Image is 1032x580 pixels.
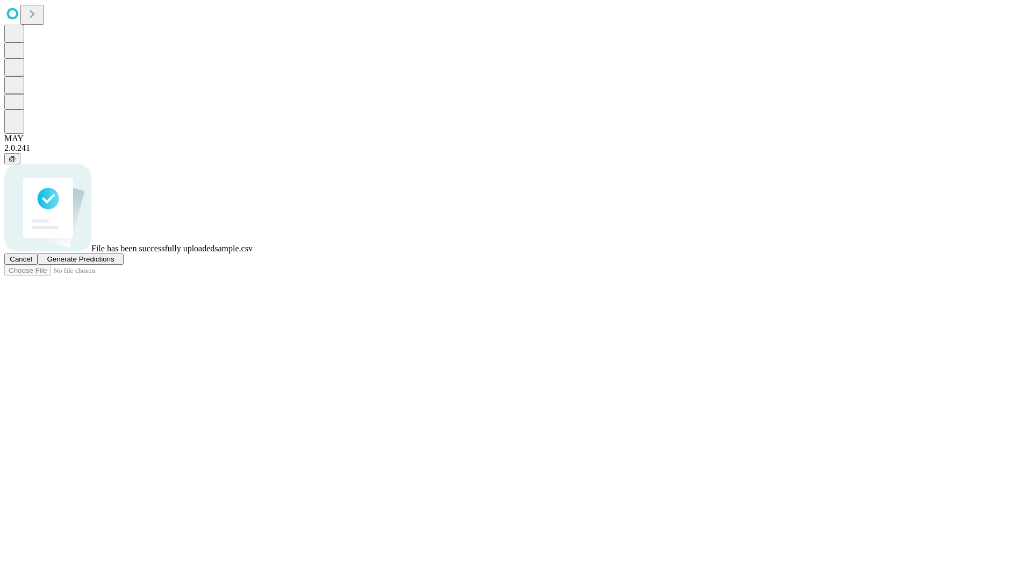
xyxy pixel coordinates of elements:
span: @ [9,155,16,163]
button: Generate Predictions [38,253,124,265]
span: sample.csv [214,244,253,253]
button: @ [4,153,20,164]
div: 2.0.241 [4,143,1028,153]
button: Cancel [4,253,38,265]
div: MAY [4,134,1028,143]
span: Cancel [10,255,32,263]
span: File has been successfully uploaded [91,244,214,253]
span: Generate Predictions [47,255,114,263]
